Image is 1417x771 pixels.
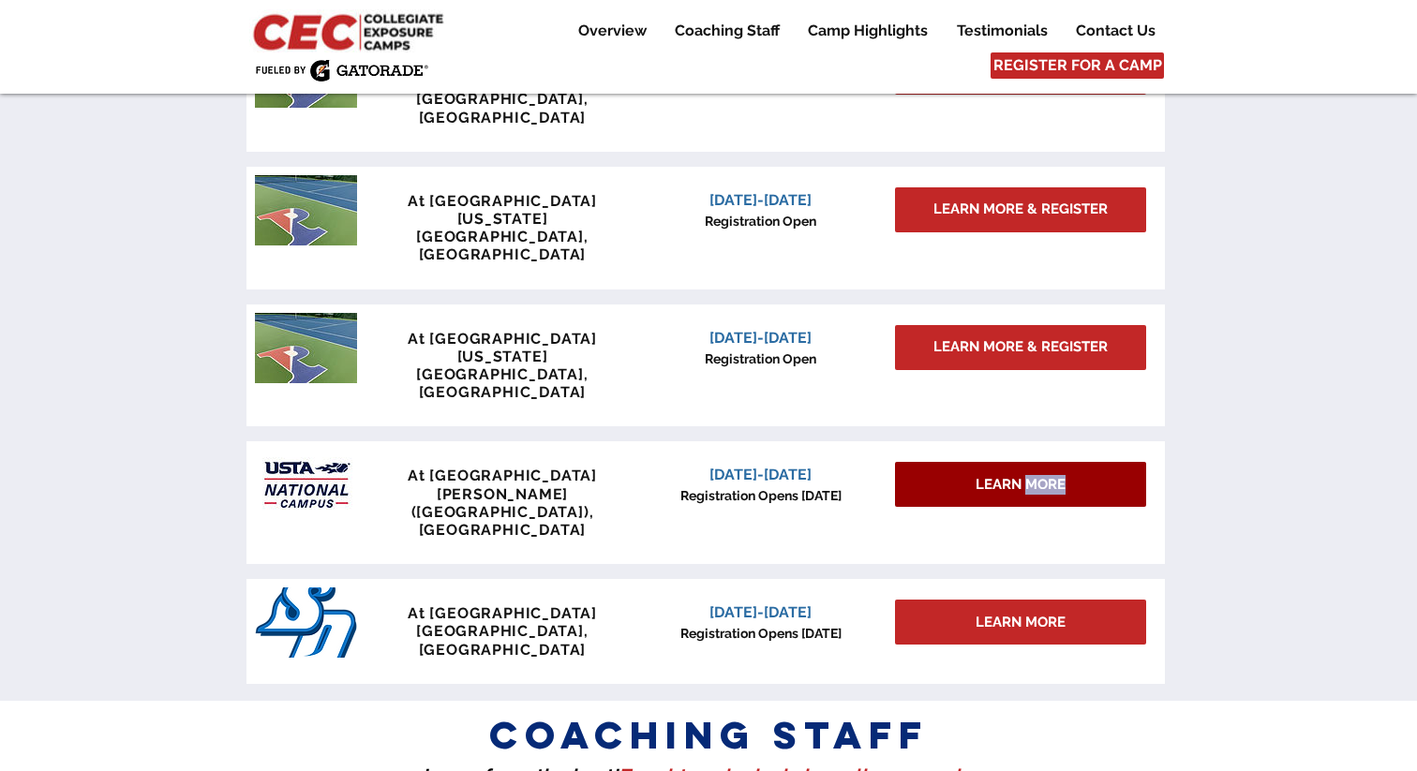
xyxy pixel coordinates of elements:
img: CEC Logo Primary_edited.jpg [249,9,452,52]
span: At [GEOGRAPHIC_DATA] [408,604,597,622]
a: Testimonials [943,20,1061,42]
div: LEARN MORE [895,462,1146,507]
span: At [GEOGRAPHIC_DATA][US_STATE] [408,192,597,228]
span: [GEOGRAPHIC_DATA], [GEOGRAPHIC_DATA] [416,90,588,126]
span: Registration Opens [DATE] [680,488,842,503]
img: Fueled by Gatorade.png [255,59,428,82]
span: [DATE]-[DATE] [709,329,812,347]
span: coaching staff [489,711,929,759]
span: Registration Opens [DATE] [680,626,842,641]
span: Registration Open [705,351,816,366]
span: [GEOGRAPHIC_DATA], [GEOGRAPHIC_DATA] [416,622,588,658]
span: LEARN MORE [976,475,1066,495]
img: penn tennis courts with logo.jpeg [255,313,357,383]
nav: Site [549,20,1169,42]
span: [DATE]-[DATE] [709,466,812,483]
p: Camp Highlights [798,20,937,42]
a: LEARN MORE & REGISTER [895,187,1146,232]
div: LEARN MORE [895,600,1146,645]
span: [GEOGRAPHIC_DATA], [GEOGRAPHIC_DATA] [416,365,588,401]
span: At [GEOGRAPHIC_DATA] [408,467,597,484]
p: Testimonials [947,20,1057,42]
span: [GEOGRAPHIC_DATA], [GEOGRAPHIC_DATA] [416,228,588,263]
p: Contact Us [1066,20,1165,42]
span: [PERSON_NAME] ([GEOGRAPHIC_DATA]), [GEOGRAPHIC_DATA] [411,485,594,539]
a: LEARN MORE & REGISTER [895,325,1146,370]
p: Overview [569,20,656,42]
a: Overview [564,20,660,42]
a: Camp Highlights [794,20,942,42]
span: LEARN MORE & REGISTER [933,200,1108,219]
span: [DATE]-[DATE] [709,603,812,621]
span: [DATE]-[DATE] [709,191,812,209]
img: USTA Campus image_edited.jpg [255,450,357,520]
a: REGISTER FOR A CAMP [991,52,1164,79]
a: Coaching Staff [661,20,793,42]
span: At [GEOGRAPHIC_DATA][US_STATE] [408,330,597,365]
span: Registration Open [705,214,816,229]
span: LEARN MORE [976,613,1066,632]
img: San_Diego_Toreros_logo.png [255,587,357,658]
img: penn tennis courts with logo.jpeg [255,175,357,245]
p: Coaching Staff [665,20,789,42]
span: LEARN MORE & REGISTER [933,337,1108,357]
a: Contact Us [1062,20,1169,42]
span: REGISTER FOR A CAMP [993,55,1162,76]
